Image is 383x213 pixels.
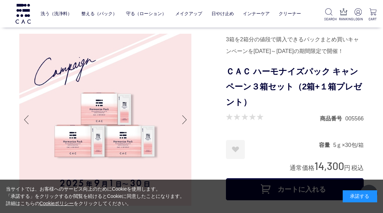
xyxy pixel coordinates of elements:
a: CART [368,8,377,22]
a: 日やけ止め [211,6,234,21]
a: 守る（ローション） [126,6,166,21]
a: LOGIN [353,8,363,22]
dd: 5ｇ×30包/箱 [333,141,364,149]
div: 承諾する [343,190,377,202]
dd: 005566 [345,115,364,122]
a: メイクアップ [175,6,202,21]
p: CART [368,17,377,22]
a: RANKING [339,8,348,22]
span: 税込 [351,164,364,171]
span: 14,300 [314,159,344,172]
a: Cookieポリシー [40,201,74,206]
div: 当サイトでは、お客様へのサービス向上のためにCookieを使用します。 「承諾する」をクリックするか閲覧を続けるとCookieに同意したことになります。 詳細はこちらの をクリックしてください。 [6,185,185,207]
a: お気に入りに登録する [226,140,245,159]
img: ＣＡＣ ハーモナイズパック キャンペーン３箱セット（2箱+１箱プレゼント） [19,34,191,206]
h1: ＣＡＣ ハーモナイズパック キャンペーン３箱セット（2箱+１箱プレゼント） [226,64,364,110]
dt: 商品番号 [320,115,345,122]
p: RANKING [339,17,348,22]
a: 洗う（洗浄料） [41,6,72,21]
span: 円 [344,164,350,171]
a: クリーナー [279,6,301,21]
img: logo [14,4,32,23]
a: 整える（パック） [81,6,117,21]
a: インナーケア [243,6,270,21]
p: LOGIN [353,17,363,22]
p: SEARCH [324,17,333,22]
dt: 容量 [319,141,333,149]
span: 通常価格 [290,164,314,171]
button: カートに入れる [226,178,364,200]
a: SEARCH [324,8,333,22]
div: 3箱を2箱分の値段で購入できるパックまとめ買いキャンペーンを[DATE]～[DATE]の期間限定で開催！ [226,34,364,57]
